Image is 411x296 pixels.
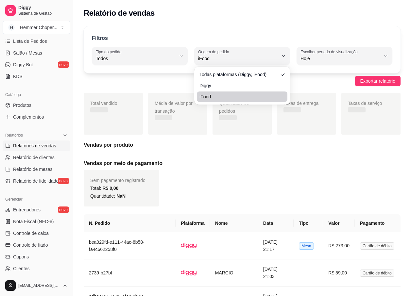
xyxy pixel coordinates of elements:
span: KDS [13,73,23,80]
span: Salão / Mesas [13,50,42,56]
td: [DATE] 21:17 [258,232,294,259]
span: [EMAIL_ADDRESS][DOMAIN_NAME] [18,283,60,288]
span: Sistema de Gestão [18,11,68,16]
span: Sem pagamento registrado [90,178,146,183]
h5: Vendas por meio de pagamento [84,159,401,167]
img: diggy [181,265,197,281]
th: Data [258,214,294,232]
span: Relatórios de vendas [13,142,56,149]
span: Nota Fiscal (NFC-e) [13,218,54,225]
span: Controle de caixa [13,230,49,237]
span: Diggy [199,82,278,89]
label: Tipo do pedido [96,49,124,55]
label: Escolher período de visualização [300,49,360,55]
div: Hemmer Choper ... [20,24,57,31]
td: R$ 59,00 [323,259,355,287]
span: Todos [96,55,176,62]
th: Plataforma [176,214,210,232]
button: Select a team [3,21,70,34]
span: Mesa [299,242,314,250]
span: Cartão de débito [360,270,394,277]
td: [DATE] 21:03 [258,259,294,287]
span: Taxas de entrega [283,101,318,106]
td: R$ 273,00 [323,232,355,259]
h5: Vendas por produto [84,141,401,149]
label: Origem do pedido [198,49,231,55]
span: Total: [90,186,118,191]
span: Clientes [13,265,30,272]
th: Pagamento [355,214,401,232]
div: Gerenciar [3,194,70,205]
span: Média de valor por transação [155,101,193,114]
img: diggy [181,238,197,254]
span: Todas plataformas (Diggy, iFood) [199,71,278,78]
span: iFood [199,93,278,100]
span: Relatório de mesas [13,166,53,173]
span: Hoje [300,55,381,62]
span: Cupons [13,254,29,260]
span: Diggy Bot [13,61,33,68]
span: Produtos [13,102,31,108]
span: iFood [198,55,278,62]
span: Quantidade: [90,193,126,199]
td: MARCIO [210,259,258,287]
p: Filtros [92,34,108,42]
span: Relatório de fidelidade [13,178,59,184]
td: bea029fd-e111-44ac-8b58-fa4c662258f0 [84,232,176,259]
span: Taxas de serviço [348,101,382,106]
th: N. Pedido [84,214,176,232]
td: 2739-b27bf [84,259,176,287]
th: Tipo [294,214,323,232]
span: Relatórios [5,133,23,138]
h2: Relatório de vendas [84,8,155,18]
span: NaN [116,193,126,199]
span: Complementos [13,114,44,120]
span: H [8,24,15,31]
span: Total vendido [90,101,117,106]
span: Entregadores [13,206,41,213]
span: Exportar relatório [360,77,395,85]
span: Lista de Pedidos [13,38,47,44]
span: Relatório de clientes [13,154,55,161]
span: Diggy [18,5,68,11]
span: Cartão de débito [360,242,394,250]
th: Valor [323,214,355,232]
span: Controle de fiado [13,242,48,248]
th: Nome [210,214,258,232]
div: Catálogo [3,90,70,100]
span: R$ 0,00 [102,186,118,191]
